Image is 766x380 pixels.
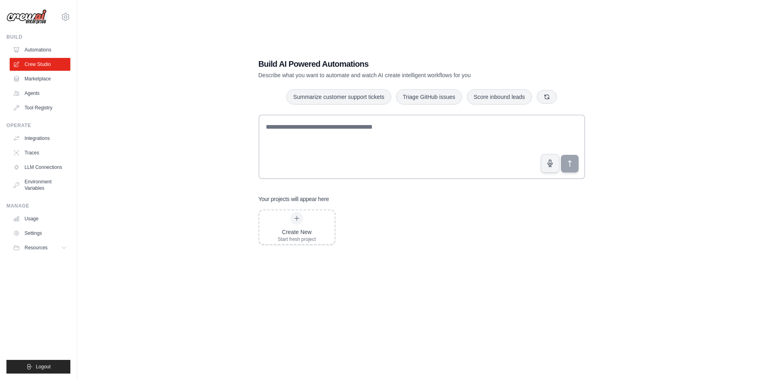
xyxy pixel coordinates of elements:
[6,122,70,129] div: Operate
[6,203,70,209] div: Manage
[10,58,70,71] a: Crew Studio
[467,89,532,105] button: Score inbound leads
[6,360,70,374] button: Logout
[10,72,70,85] a: Marketplace
[396,89,462,105] button: Triage GitHub issues
[25,244,47,251] span: Resources
[10,161,70,174] a: LLM Connections
[10,146,70,159] a: Traces
[10,227,70,240] a: Settings
[10,87,70,100] a: Agents
[286,89,391,105] button: Summarize customer support tickets
[10,241,70,254] button: Resources
[10,43,70,56] a: Automations
[278,236,316,242] div: Start fresh project
[541,154,559,173] button: Click to speak your automation idea
[10,101,70,114] a: Tool Registry
[10,212,70,225] a: Usage
[10,132,70,145] a: Integrations
[278,228,316,236] div: Create New
[6,34,70,40] div: Build
[36,364,51,370] span: Logout
[10,175,70,195] a: Environment Variables
[537,90,557,104] button: Get new suggestions
[259,195,329,203] h3: Your projects will appear here
[6,9,47,25] img: Logo
[259,58,529,70] h1: Build AI Powered Automations
[259,71,529,79] p: Describe what you want to automate and watch AI create intelligent workflows for you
